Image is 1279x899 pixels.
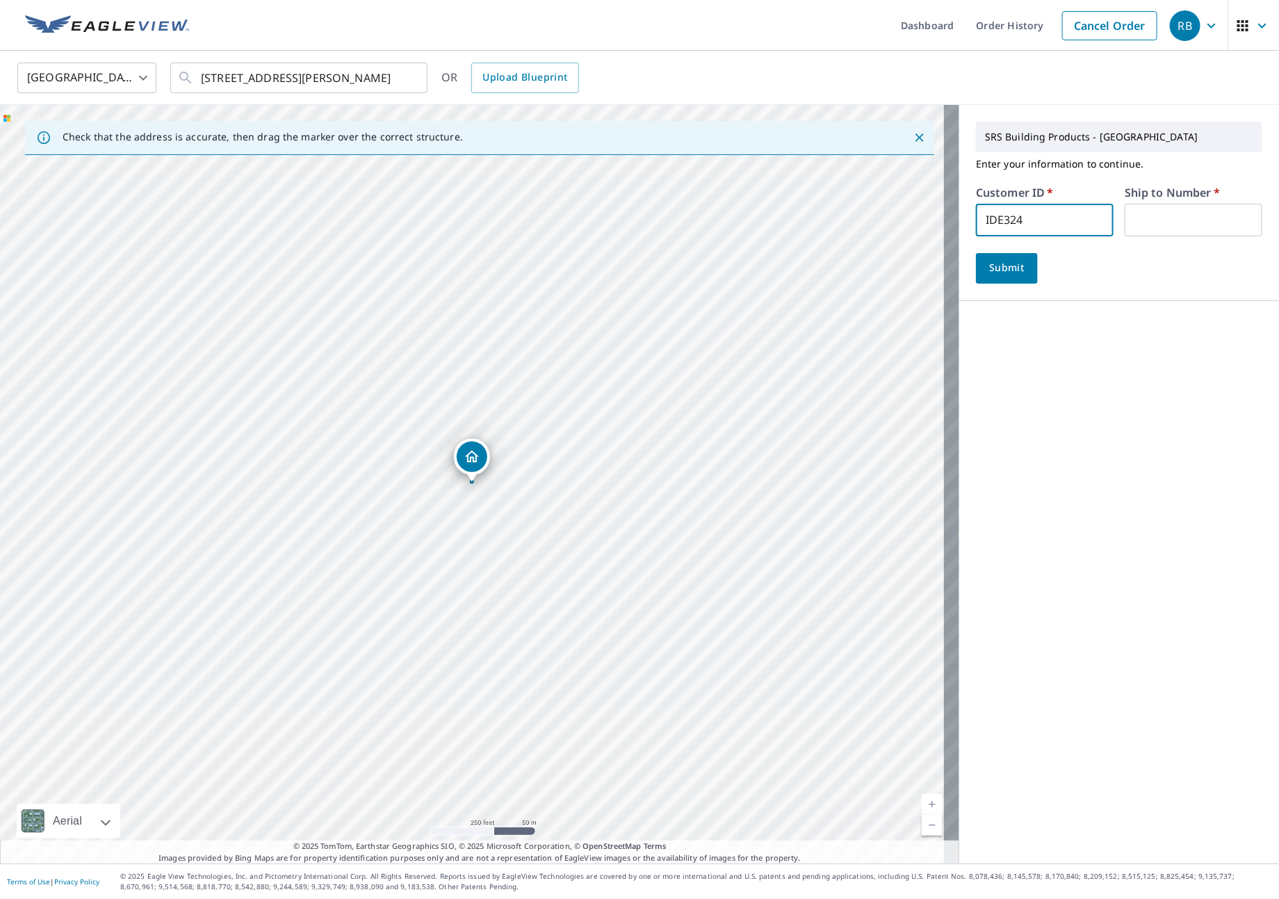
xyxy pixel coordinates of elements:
[922,815,943,836] a: Current Level 17, Zoom Out
[441,63,579,93] div: OR
[471,63,578,93] a: Upload Blueprint
[976,152,1262,176] p: Enter your information to continue.
[976,253,1038,284] button: Submit
[482,69,567,86] span: Upload Blueprint
[644,841,667,851] a: Terms
[1062,11,1157,40] a: Cancel Order
[7,877,99,886] p: |
[49,804,86,839] div: Aerial
[911,129,929,147] button: Close
[583,841,641,851] a: OpenStreetMap
[922,794,943,815] a: Current Level 17, Zoom In
[454,439,490,482] div: Dropped pin, building 1, Residential property, 9182 SE Hamilton Ln Happy Valley, OR 97086
[987,259,1027,277] span: Submit
[25,15,189,36] img: EV Logo
[293,841,667,852] span: © 2025 TomTom, Earthstar Geographics SIO, © 2025 Microsoft Corporation, ©
[63,131,463,143] p: Check that the address is accurate, then drag the marker over the correct structure.
[120,871,1272,892] p: © 2025 Eagle View Technologies, Inc. and Pictometry International Corp. All Rights Reserved. Repo...
[1125,187,1220,198] label: Ship to Number
[17,58,156,97] div: [GEOGRAPHIC_DATA]
[7,877,50,886] a: Terms of Use
[54,877,99,886] a: Privacy Policy
[976,187,1054,198] label: Customer ID
[1170,10,1200,41] div: RB
[979,125,1259,149] p: SRS Building Products - [GEOGRAPHIC_DATA]
[17,804,120,839] div: Aerial
[201,58,399,97] input: Search by address or latitude-longitude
